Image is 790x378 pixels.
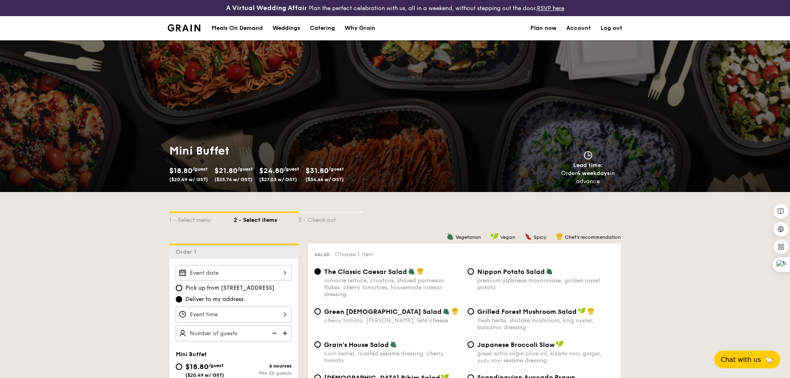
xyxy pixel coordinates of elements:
[163,3,627,13] div: Plan the perfect celebration with us, all in a weekend, without stepping out the door.
[310,16,335,40] div: Catering
[259,177,297,182] span: ($27.03 w/ GST)
[577,170,610,177] strong: 4 weekdays
[314,252,330,257] span: Salad
[176,265,292,281] input: Event date
[305,16,340,40] a: Catering
[721,356,761,363] span: Chat with us
[443,307,450,315] img: icon-vegetarian.fe4039eb.svg
[272,16,300,40] div: Weddings
[208,363,224,368] span: /guest
[328,166,344,172] span: /guest
[176,285,182,291] input: Pick up from [STREET_ADDRESS]
[212,16,263,40] div: Meals On Demand
[345,16,375,40] div: Why Grain
[447,233,454,240] img: icon-vegetarian.fe4039eb.svg
[477,268,545,276] span: Nippon Potato Salad
[468,341,474,348] input: Japanese Broccoli Slawgreek extra virgin olive oil, kizami nori, ginger, yuzu soy-sesame dressing
[168,24,200,31] img: Grain
[176,307,292,322] input: Event time
[552,169,624,186] div: Order in advance
[324,341,389,349] span: Grain's House Salad
[168,24,200,31] a: Logotype
[566,16,591,40] a: Account
[530,16,557,40] a: Plan now
[491,233,499,240] img: icon-vegan.f8ff3823.svg
[234,370,292,376] div: Min 20 guests
[390,340,397,348] img: icon-vegetarian.fe4039eb.svg
[185,295,243,303] span: Deliver to my address
[324,350,461,364] div: corn kernel, roasted sesame dressing, cherry tomato
[280,326,292,341] img: icon-add.58712e84.svg
[525,233,532,240] img: icon-spicy.37a8142b.svg
[340,16,380,40] a: Why Grain
[214,166,237,175] span: $21.80
[298,213,363,224] div: 3 - Check out
[207,16,268,40] a: Meals On Demand
[314,268,321,275] input: The Classic Caesar Saladromaine lettuce, croutons, shaved parmesan flakes, cherry tomatoes, house...
[185,362,208,371] span: $18.80
[500,234,515,240] span: Vegan
[185,284,274,292] span: Pick up from [STREET_ADDRESS]
[169,144,392,158] h1: Mini Buffet
[477,308,577,315] span: Grilled Forest Mushroom Salad
[169,166,192,175] span: $18.80
[259,166,284,175] span: $24.80
[185,372,224,378] span: ($20.49 w/ GST)
[192,166,208,172] span: /guest
[537,5,564,12] a: RSVP here
[176,296,182,303] input: Deliver to my address
[555,340,563,348] img: icon-vegan.f8ff3823.svg
[573,162,603,169] span: Lead time:
[764,355,774,364] span: 🦙
[214,177,252,182] span: ($23.76 w/ GST)
[169,177,208,182] span: ($20.49 w/ GST)
[582,151,594,160] img: icon-clock.2db775ea.svg
[306,177,344,182] span: ($34.66 w/ GST)
[237,166,253,172] span: /guest
[268,326,280,341] img: icon-reduce.1d2dbef1.svg
[306,166,328,175] span: $31.80
[324,308,442,315] span: Green [DEMOGRAPHIC_DATA] Salad
[314,341,321,348] input: Grain's House Saladcorn kernel, roasted sesame dressing, cherry tomato
[565,234,621,240] span: Chef's recommendation
[268,16,305,40] a: Weddings
[451,307,459,315] img: icon-chef-hat.a58ddaea.svg
[601,16,622,40] a: Log out
[546,267,553,275] img: icon-vegetarian.fe4039eb.svg
[587,307,595,315] img: icon-chef-hat.a58ddaea.svg
[284,166,299,172] span: /guest
[477,277,614,291] div: premium japanese mayonnaise, golden russet potato
[556,233,563,240] img: icon-chef-hat.a58ddaea.svg
[578,307,586,315] img: icon-vegan.f8ff3823.svg
[324,317,461,324] div: cherry tomato, [PERSON_NAME], feta cheese
[176,326,292,341] input: Number of guests
[455,234,481,240] span: Vegetarian
[335,251,373,258] span: Choose 1 item
[534,234,546,240] span: Spicy
[324,268,407,276] span: The Classic Caesar Salad
[176,249,200,255] span: Order 1
[477,341,555,349] span: Japanese Broccoli Slaw
[234,363,292,369] div: 6 courses
[176,363,182,370] input: $18.80/guest($20.49 w/ GST)6 coursesMin 20 guests
[477,350,614,364] div: greek extra virgin olive oil, kizami nori, ginger, yuzu soy-sesame dressing
[226,3,307,13] h4: A Virtual Wedding Affair
[468,308,474,315] input: Grilled Forest Mushroom Saladfresh herbs, shiitake mushroom, king oyster, balsamic dressing
[417,267,424,275] img: icon-chef-hat.a58ddaea.svg
[234,213,298,224] div: 2 - Select items
[169,213,234,224] div: 1 - Select menu
[176,351,207,358] span: Mini Buffet
[714,351,780,368] button: Chat with us🦙
[324,277,461,298] div: romaine lettuce, croutons, shaved parmesan flakes, cherry tomatoes, housemade caesar dressing
[468,268,474,275] input: Nippon Potato Saladpremium japanese mayonnaise, golden russet potato
[477,317,614,331] div: fresh herbs, shiitake mushroom, king oyster, balsamic dressing
[408,267,415,275] img: icon-vegetarian.fe4039eb.svg
[314,308,321,315] input: Green [DEMOGRAPHIC_DATA] Saladcherry tomato, [PERSON_NAME], feta cheese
